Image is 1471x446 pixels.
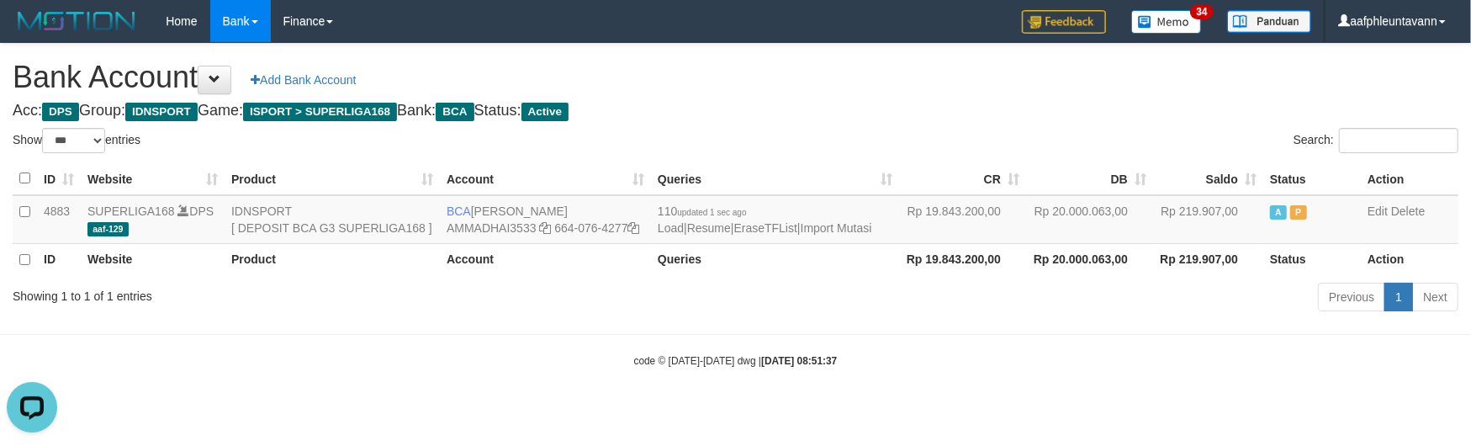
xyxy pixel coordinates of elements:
[13,128,140,153] label: Show entries
[1290,205,1307,220] span: Paused
[37,195,81,244] td: 4883
[87,222,129,236] span: aaf-129
[899,162,1026,195] th: CR: activate to sort column ascending
[125,103,198,121] span: IDNSPORT
[1318,283,1385,311] a: Previous
[651,162,899,195] th: Queries: activate to sort column ascending
[1227,10,1311,33] img: panduan.png
[1361,162,1458,195] th: Action
[521,103,569,121] span: Active
[1026,243,1153,276] th: Rp 20.000.063,00
[13,61,1458,94] h1: Bank Account
[651,243,899,276] th: Queries
[634,355,838,367] small: code © [DATE]-[DATE] dwg |
[628,221,640,235] a: Copy 6640764277 to clipboard
[899,195,1026,244] td: Rp 19.843.200,00
[447,204,471,218] span: BCA
[761,355,837,367] strong: [DATE] 08:51:37
[1153,195,1263,244] td: Rp 219.907,00
[436,103,474,121] span: BCA
[1412,283,1458,311] a: Next
[1270,205,1287,220] span: Active
[658,204,747,218] span: 110
[42,103,79,121] span: DPS
[658,221,684,235] a: Load
[440,195,651,244] td: [PERSON_NAME] 664-076-4277
[1263,162,1361,195] th: Status
[1263,243,1361,276] th: Status
[81,243,225,276] th: Website
[1026,195,1153,244] td: Rp 20.000.063,00
[440,243,651,276] th: Account
[1384,283,1413,311] a: 1
[13,8,140,34] img: MOTION_logo.png
[687,221,731,235] a: Resume
[87,204,175,218] a: SUPERLIGA168
[1153,243,1263,276] th: Rp 219.907,00
[37,243,81,276] th: ID
[539,221,551,235] a: Copy AMMADHAI3533 to clipboard
[440,162,651,195] th: Account: activate to sort column ascending
[1361,243,1458,276] th: Action
[81,162,225,195] th: Website: activate to sort column ascending
[801,221,872,235] a: Import Mutasi
[243,103,397,121] span: ISPORT > SUPERLIGA168
[13,103,1458,119] h4: Acc: Group: Game: Bank: Status:
[37,162,81,195] th: ID: activate to sort column ascending
[1391,204,1425,218] a: Delete
[13,281,601,305] div: Showing 1 to 1 of 1 entries
[899,243,1026,276] th: Rp 19.843.200,00
[1153,162,1263,195] th: Saldo: activate to sort column ascending
[1368,204,1388,218] a: Edit
[1131,10,1202,34] img: Button%20Memo.svg
[1294,128,1458,153] label: Search:
[677,208,746,217] span: updated 1 sec ago
[447,221,537,235] a: AMMADHAI3533
[81,195,225,244] td: DPS
[734,221,797,235] a: EraseTFList
[1022,10,1106,34] img: Feedback.jpg
[1339,128,1458,153] input: Search:
[42,128,105,153] select: Showentries
[225,195,440,244] td: IDNSPORT [ DEPOSIT BCA G3 SUPERLIGA168 ]
[1190,4,1213,19] span: 34
[225,243,440,276] th: Product
[7,7,57,57] button: Open LiveChat chat widget
[240,66,367,94] a: Add Bank Account
[1026,162,1153,195] th: DB: activate to sort column ascending
[225,162,440,195] th: Product: activate to sort column ascending
[658,204,872,235] span: | | |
